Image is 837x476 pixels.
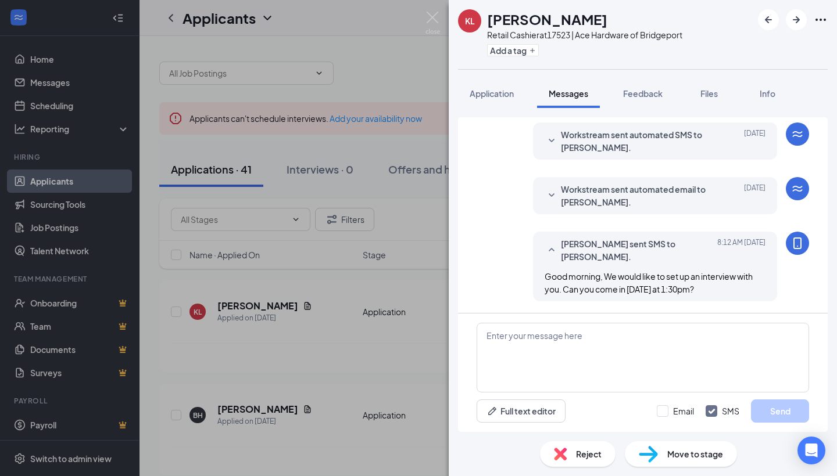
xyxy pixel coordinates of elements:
span: Workstream sent automated email to [PERSON_NAME]. [561,183,713,208]
button: ArrowRight [786,9,807,30]
button: Full text editorPen [477,399,566,423]
span: Feedback [623,88,663,99]
div: Retail Cashier at 17523 | Ace Hardware of Bridgeport [487,29,682,41]
span: Good morning, We would like to set up an interview with you. Can you come in [DATE] at 1:30pm? [545,271,753,294]
span: Application [470,88,514,99]
span: Files [700,88,718,99]
svg: Plus [529,47,536,54]
svg: Ellipses [814,13,828,27]
svg: ArrowRight [789,13,803,27]
span: Move to stage [667,448,723,460]
span: [DATE] [744,128,766,154]
button: PlusAdd a tag [487,44,539,56]
svg: MobileSms [791,236,804,250]
svg: WorkstreamLogo [791,182,804,196]
svg: Pen [487,405,498,417]
span: [PERSON_NAME] sent SMS to [PERSON_NAME]. [561,237,713,263]
span: [DATE] [744,183,766,208]
button: ArrowLeftNew [758,9,779,30]
span: Info [760,88,775,99]
span: [DATE] 8:12 AM [717,237,766,263]
div: KL [465,15,475,27]
svg: WorkstreamLogo [791,127,804,141]
button: Send [751,399,809,423]
svg: SmallChevronDown [545,134,559,148]
svg: ArrowLeftNew [761,13,775,27]
span: Messages [549,88,588,99]
span: Workstream sent automated SMS to [PERSON_NAME]. [561,128,713,154]
svg: SmallChevronUp [545,243,559,257]
svg: SmallChevronDown [545,189,559,203]
div: Open Intercom Messenger [797,437,825,464]
h1: [PERSON_NAME] [487,9,607,29]
span: Reject [576,448,602,460]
